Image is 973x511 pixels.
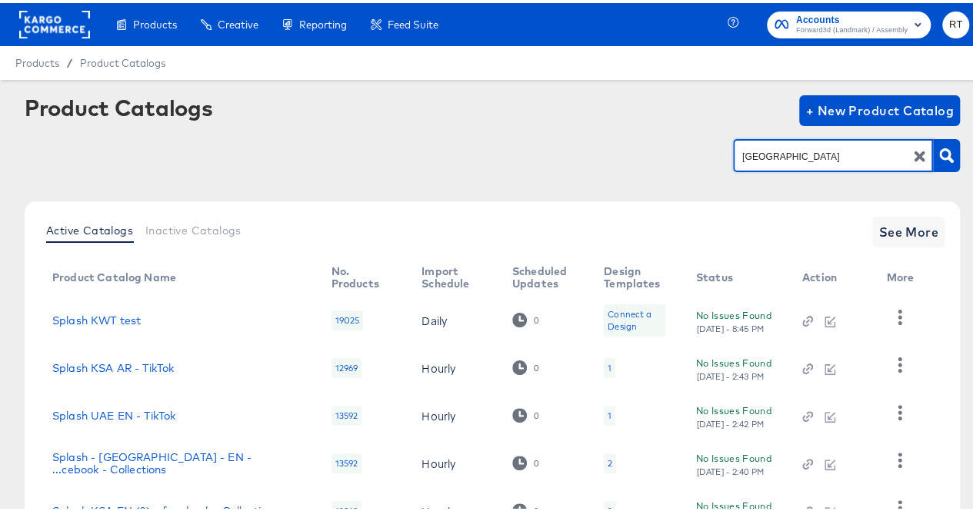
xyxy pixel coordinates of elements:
div: 12969 [332,355,362,375]
span: / [59,54,80,66]
button: AccountsForward3d (Landmark) / Assembly [767,8,931,35]
div: 0 [512,310,539,324]
div: 19025 [332,307,364,327]
div: Design Templates [604,262,665,287]
th: Status [684,257,790,294]
div: 0 [533,455,539,466]
div: Connect a Design [608,305,661,330]
span: Creative [218,15,258,28]
td: Daily [409,294,500,341]
button: See More [872,214,945,244]
div: 0 [533,407,539,418]
div: 2 [604,450,616,470]
div: 1 [604,355,615,375]
td: Hourly [409,436,500,484]
span: + New Product Catalog [805,97,954,118]
div: 0 [512,453,539,467]
span: Products [133,15,177,28]
div: Connect a Design [604,301,665,333]
th: More [874,257,932,294]
a: Splash UAE EN - TikTok [52,406,175,419]
div: 0 [512,357,539,372]
div: 2 [608,454,612,466]
div: 13592 [332,450,362,470]
span: Inactive Catalogs [145,221,242,234]
div: 0 [512,405,539,420]
div: Scheduled Updates [512,262,573,287]
div: 13592 [332,403,362,423]
input: Search Product Catalogs [739,144,903,162]
span: Forward3d (Landmark) / Assembly [796,22,908,34]
span: Products [15,54,59,66]
div: 1 [608,406,611,419]
td: Hourly [409,389,500,436]
th: Action [790,257,875,294]
div: Product Catalog Name [52,268,176,280]
a: Splash - [GEOGRAPHIC_DATA] - EN - ...cebook - Collections [52,448,301,473]
span: Active Catalogs [46,221,133,234]
div: 0 [533,360,539,370]
div: No. Products [332,262,392,287]
span: RT [948,13,963,31]
div: Import Schedule [422,262,482,287]
div: 1 [608,359,611,371]
span: Reporting [299,15,347,28]
a: Splash KSA AR - TikTok [52,359,174,371]
span: See More [878,218,938,240]
div: 1 [604,403,615,423]
a: Product Catalogs [80,54,165,66]
span: Feed Suite [388,15,438,28]
td: Hourly [409,341,500,389]
button: + New Product Catalog [799,92,960,123]
a: Splash KWT test [52,311,141,324]
div: 0 [533,312,539,323]
button: RT [942,8,969,35]
span: Accounts [796,9,908,25]
div: Product Catalogs [25,92,212,117]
